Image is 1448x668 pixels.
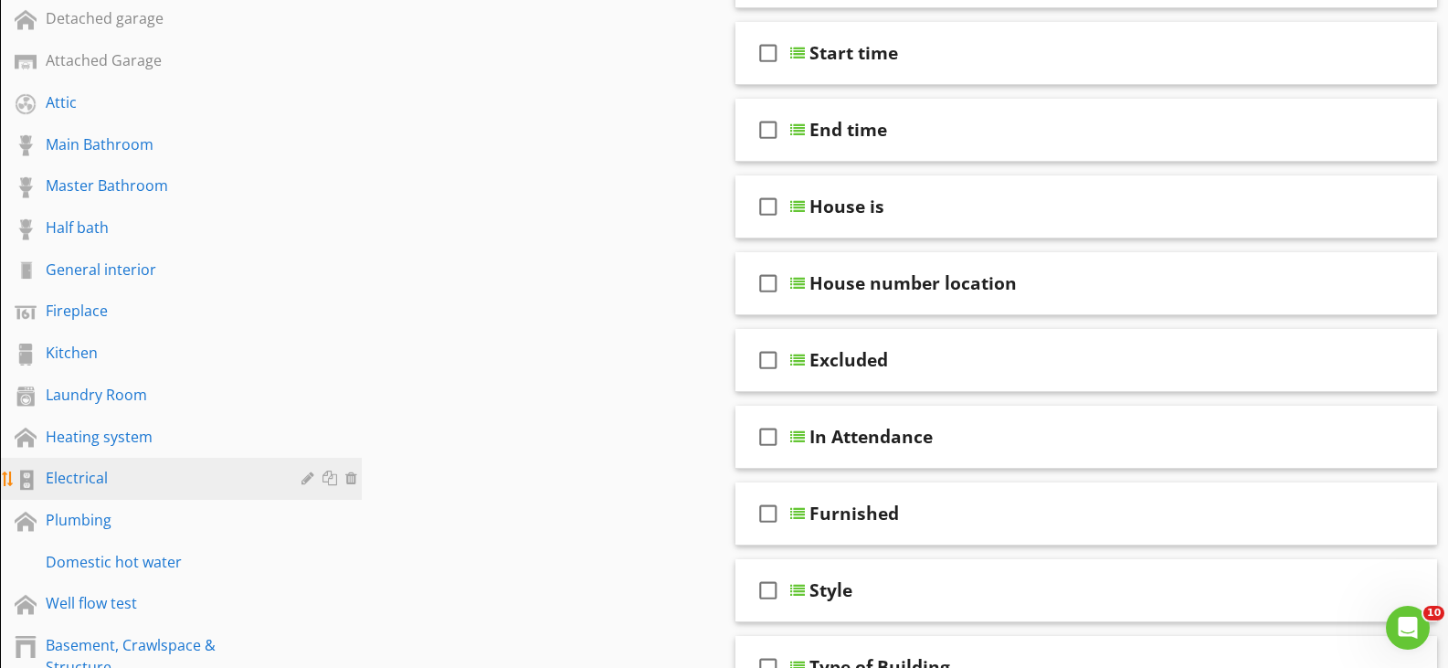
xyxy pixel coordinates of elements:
div: Style [809,579,852,601]
i: check_box_outline_blank [754,492,783,535]
div: Main Bathroom [46,133,275,155]
i: check_box_outline_blank [754,185,783,228]
iframe: Intercom live chat [1386,606,1430,650]
i: check_box_outline_blank [754,261,783,305]
i: check_box_outline_blank [754,31,783,75]
div: Excluded [809,349,888,371]
div: Furnished [809,503,899,525]
i: check_box_outline_blank [754,108,783,152]
div: Electrical [46,467,275,489]
div: Half bath [46,217,275,239]
div: Laundry Room [46,384,275,406]
div: Master Bathroom [46,175,275,196]
div: In Attendance [809,426,933,448]
div: Attic [46,91,275,113]
div: General interior [46,259,275,281]
span: 10 [1423,606,1444,620]
div: Fireplace [46,300,275,322]
div: Plumbing [46,509,275,531]
div: Well flow test [46,592,275,614]
div: Kitchen [46,342,275,364]
div: Domestic hot water [46,551,275,573]
div: Start time [809,42,898,64]
div: Heating system [46,426,275,448]
div: House is [809,196,884,217]
i: check_box_outline_blank [754,338,783,382]
div: Detached garage [46,7,275,29]
i: check_box_outline_blank [754,568,783,612]
div: House number location [809,272,1017,294]
div: Attached Garage [46,49,275,71]
div: End time [809,119,887,141]
i: check_box_outline_blank [754,415,783,459]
